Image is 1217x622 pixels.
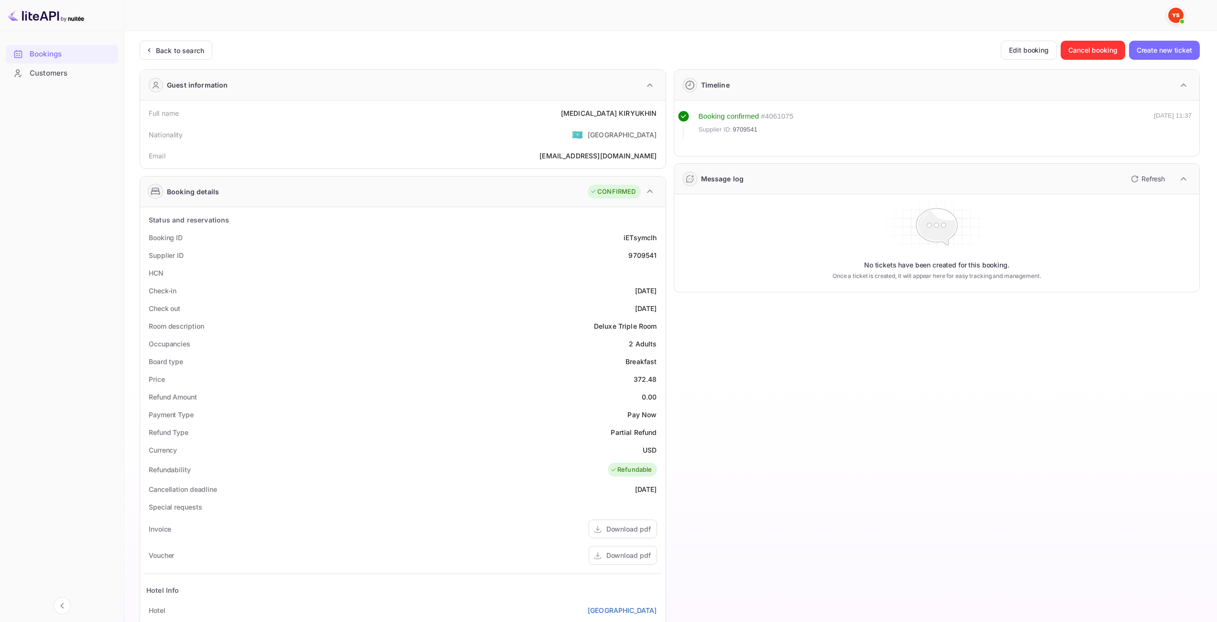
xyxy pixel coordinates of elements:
[643,446,657,454] ya-tr-span: USD
[1168,8,1184,23] img: Yandex Support
[1154,112,1192,119] ya-tr-span: [DATE] 11:37
[149,393,197,401] ya-tr-span: Refund Amount
[1068,44,1118,56] ya-tr-span: Cancel booking
[864,260,1009,270] ya-tr-span: No tickets have been created for this booking.
[634,374,657,384] div: 372.48
[606,525,651,533] ya-tr-span: Download pdf
[597,187,636,197] ya-tr-span: CONFIRMED
[156,46,204,55] ya-tr-span: Back to search
[149,551,174,559] ya-tr-span: Voucher
[588,131,657,139] ya-tr-span: [GEOGRAPHIC_DATA]
[149,446,177,454] ya-tr-span: Currency
[561,109,617,117] ya-tr-span: [MEDICAL_DATA]
[539,152,657,160] ya-tr-span: [EMAIL_ADDRESS][DOMAIN_NAME]
[149,525,171,533] ya-tr-span: Invoice
[149,466,191,474] ya-tr-span: Refundability
[635,484,657,494] div: [DATE]
[8,8,84,23] img: LiteAPI logo
[146,586,179,594] ya-tr-span: Hotel Info
[149,485,217,493] ya-tr-span: Cancellation deadline
[727,112,759,120] ya-tr-span: confirmed
[167,187,219,197] ya-tr-span: Booking details
[149,428,188,436] ya-tr-span: Refund Type
[149,375,165,383] ya-tr-span: Price
[572,129,583,140] ya-tr-span: 🇰🇿
[149,109,179,117] ya-tr-span: Full name
[149,216,229,224] ya-tr-span: Status and reservations
[1061,41,1125,60] button: Cancel booking
[6,64,118,82] a: Customers
[1125,171,1169,187] button: Refresh
[30,49,62,60] ya-tr-span: Bookings
[642,392,657,402] div: 0.00
[149,287,176,295] ya-tr-span: Check-in
[149,131,183,139] ya-tr-span: Nationality
[635,303,657,313] div: [DATE]
[54,597,71,614] button: Collapse navigation
[617,465,652,475] ya-tr-span: Refundable
[606,551,651,559] ya-tr-span: Download pdf
[149,304,180,312] ya-tr-span: Check out
[149,251,184,259] ya-tr-span: Supplier ID
[30,68,67,79] ya-tr-span: Customers
[833,272,1041,280] ya-tr-span: Once a ticket is created, it will appear here for easy tracking and management.
[149,152,165,160] ya-tr-span: Email
[149,322,204,330] ya-tr-span: Room description
[588,605,657,615] a: [GEOGRAPHIC_DATA]
[625,357,657,366] ya-tr-span: Breakfast
[149,340,190,348] ya-tr-span: Occupancies
[1009,44,1049,56] ya-tr-span: Edit booking
[1129,41,1200,60] button: Create new ticket
[149,269,164,277] ya-tr-span: HCN
[701,175,744,183] ya-tr-span: Message log
[149,503,202,511] ya-tr-span: Special requests
[761,111,793,122] div: # 4061075
[6,45,118,63] a: Bookings
[701,81,730,89] ya-tr-span: Timeline
[699,126,732,133] ya-tr-span: Supplier ID:
[619,109,657,117] ya-tr-span: KIRYUKHIN
[6,64,118,83] div: Customers
[594,322,657,330] ya-tr-span: Deluxe Triple Room
[149,606,165,614] ya-tr-span: Hotel
[699,112,725,120] ya-tr-span: Booking
[6,45,118,64] div: Bookings
[1137,44,1192,56] ya-tr-span: Create new ticket
[588,606,657,614] ya-tr-span: [GEOGRAPHIC_DATA]
[628,250,657,260] div: 9709541
[149,411,194,419] ya-tr-span: Payment Type
[611,428,657,436] ya-tr-span: Partial Refund
[733,126,757,133] ya-tr-span: 9709541
[629,340,657,348] ya-tr-span: 2 Adults
[572,126,583,143] span: United States
[149,357,183,366] ya-tr-span: Board type
[149,233,183,242] ya-tr-span: Booking ID
[627,411,657,419] ya-tr-span: Pay Now
[624,233,657,242] ya-tr-span: iETsymcIh
[635,286,657,296] div: [DATE]
[1141,175,1165,183] ya-tr-span: Refresh
[167,80,228,90] ya-tr-span: Guest information
[1001,41,1057,60] button: Edit booking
